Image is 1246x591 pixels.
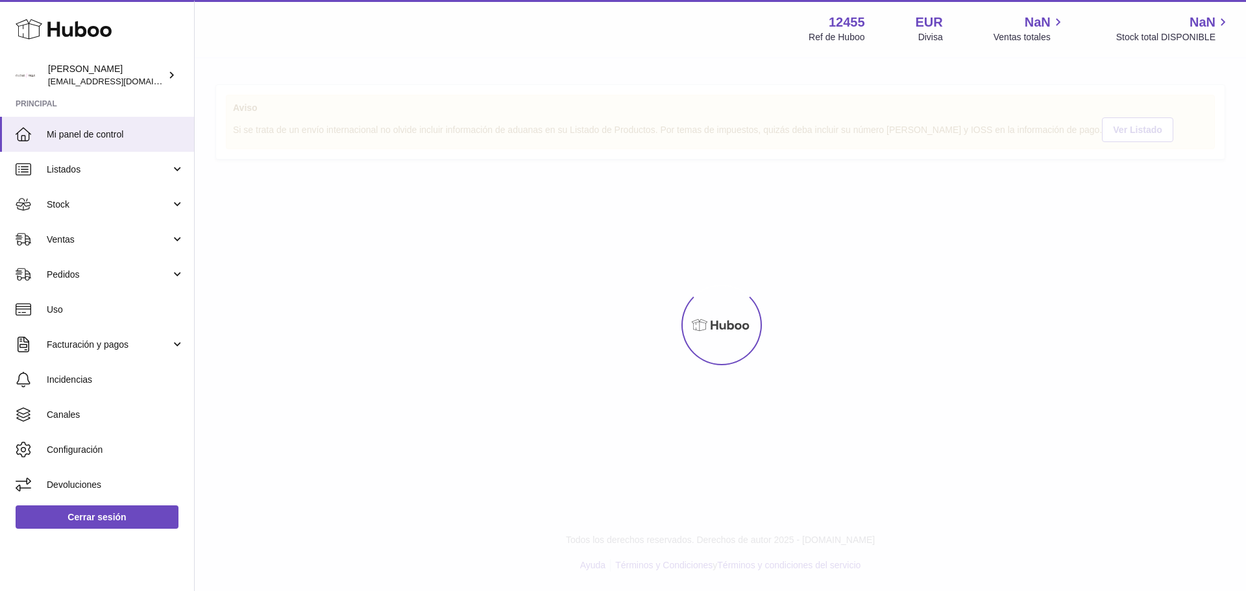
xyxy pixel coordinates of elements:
img: pedidos@glowrias.com [16,66,35,85]
span: Configuración [47,444,184,456]
span: Mi panel de control [47,128,184,141]
a: NaN Stock total DISPONIBLE [1116,14,1230,43]
span: NaN [1190,14,1215,31]
span: [EMAIL_ADDRESS][DOMAIN_NAME] [48,76,191,86]
span: Ventas totales [994,31,1066,43]
span: Canales [47,409,184,421]
span: Devoluciones [47,479,184,491]
a: Cerrar sesión [16,505,178,529]
span: Listados [47,163,171,176]
span: Pedidos [47,269,171,281]
a: NaN Ventas totales [994,14,1066,43]
span: Ventas [47,234,171,246]
strong: 12455 [829,14,865,31]
div: Divisa [918,31,943,43]
div: Ref de Huboo [809,31,864,43]
span: Stock [47,199,171,211]
span: Incidencias [47,374,184,386]
span: NaN [1025,14,1051,31]
span: Facturación y pagos [47,339,171,351]
span: Uso [47,304,184,316]
div: [PERSON_NAME] [48,63,165,88]
strong: EUR [916,14,943,31]
span: Stock total DISPONIBLE [1116,31,1230,43]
